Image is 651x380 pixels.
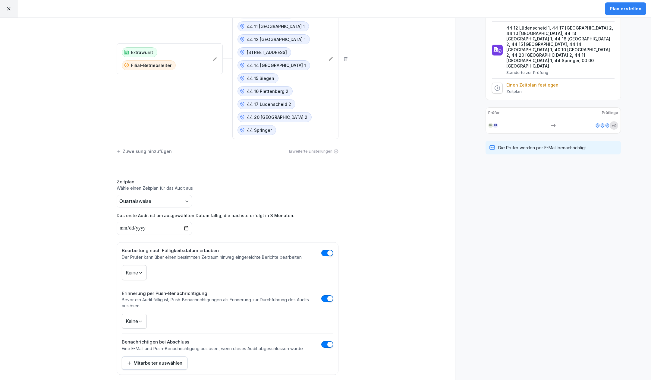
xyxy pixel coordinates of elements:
h2: Benachrichtigen bei Abschluss [122,339,303,346]
p: Das erste Audit ist am ausgewählten Datum fällig, die nächste erfolgt in 3 Monaten. [117,212,338,219]
h2: Bearbeitung nach Fälligkeitsdatum erlauben [122,247,302,254]
p: Zeitplan [506,89,558,94]
p: 44 16 Plettenberg 2 [247,88,288,94]
p: 44 Springer [247,127,272,133]
button: Plan erstellen [605,2,646,15]
div: Erweiterte Einstellungen [289,149,338,154]
p: Prüflinge [602,110,618,116]
p: 44 20 [GEOGRAPHIC_DATA] 2 [247,114,307,120]
p: 44 12 Lüdenscheid 1, 44 17 [GEOGRAPHIC_DATA] 2, 44 10 [GEOGRAPHIC_DATA], 44 13 [GEOGRAPHIC_DATA] ... [506,25,615,69]
p: Eine E-Mail und Push-Benachrichtigung auslösen, wenn dieses Audit abgeschlossen wurde [122,346,303,352]
button: Mitarbeiter auswählen [122,356,187,370]
h2: Zeitplan [117,179,338,185]
p: Filial-Betriebsleiter [131,62,171,68]
p: Extrawurst [131,49,153,55]
p: Einen Zeitplan festlegen [506,82,558,88]
h2: Erinnerung per Push-Benachrichtigung [122,290,318,297]
p: Prüfer [488,110,500,116]
p: 44 15 Siegen [247,75,274,81]
p: Standorte zur Prüfung [506,70,615,75]
div: + 9 [610,121,618,130]
p: Wähle einen Zeitplan für das Audit aus [117,185,338,191]
p: Die Prüfer werden per E-Mail benachrichtigt. [498,144,587,151]
p: Bevor ein Audit fällig ist, Push-Benachrichtigungen als Erinnerung zur Durchführung des Audits au... [122,297,318,309]
p: 44 11 [GEOGRAPHIC_DATA] 1 [247,23,305,30]
div: Mitarbeiter auswählen [127,360,182,366]
p: Der Prüfer kann über einen bestimmten Zeitraum hinweg eingereichte Berichte bearbeiten [122,254,302,260]
div: Zuweisung hinzufügen [117,148,172,154]
p: 44 12 [GEOGRAPHIC_DATA] 1 [247,36,306,43]
p: 44 17 Lüdenscheid 2 [247,101,291,107]
div: Plan erstellen [610,5,641,12]
div: BK [488,123,493,128]
p: 44 14 [GEOGRAPHIC_DATA] 1 [247,62,306,68]
div: IU [493,123,498,128]
p: [STREET_ADDRESS] [247,49,287,55]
